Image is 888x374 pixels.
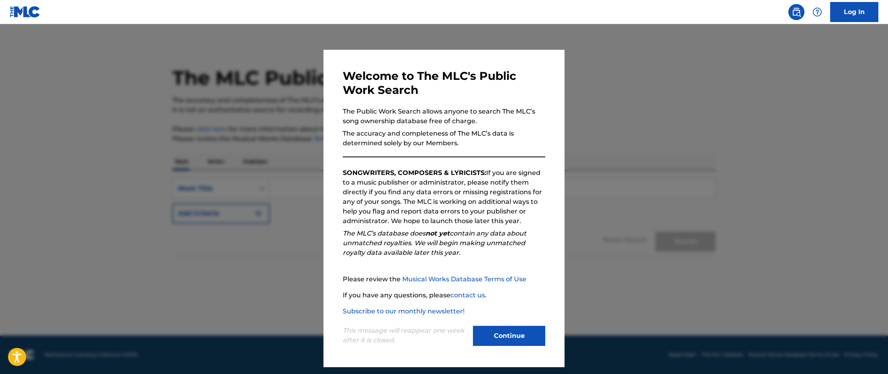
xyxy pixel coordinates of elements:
img: MLC Logo [10,6,41,18]
a: Public Search [788,4,804,20]
iframe: Chat Widget [848,335,888,374]
a: Subscribe to our monthly newsletter! [343,307,464,315]
img: help [812,7,822,17]
em: The MLC’s database does contain any data about unmatched royalties. We will begin making unmatche... [343,230,526,256]
p: This message will reappear one week after it is closed. [343,326,468,345]
div: Help [809,4,825,20]
a: Log In [830,2,878,22]
strong: SONGWRITERS, COMPOSERS & LYRICISTS: [343,169,486,177]
p: If you are signed to a music publisher or administrator, please notify them directly if you find ... [343,168,545,226]
button: Continue [473,326,545,346]
p: The Public Work Search allows anyone to search The MLC’s song ownership database free of charge. [343,107,545,126]
p: The accuracy and completeness of The MLC’s data is determined solely by our Members. [343,129,545,148]
h3: Welcome to The MLC's Public Work Search [343,69,545,97]
img: search [792,7,801,17]
a: contact us [450,291,485,299]
strong: not yet [426,230,450,237]
p: If you have any questions, please . [343,291,545,300]
a: Musical Works Database Terms of Use [402,275,526,283]
p: Please review the [343,274,545,284]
